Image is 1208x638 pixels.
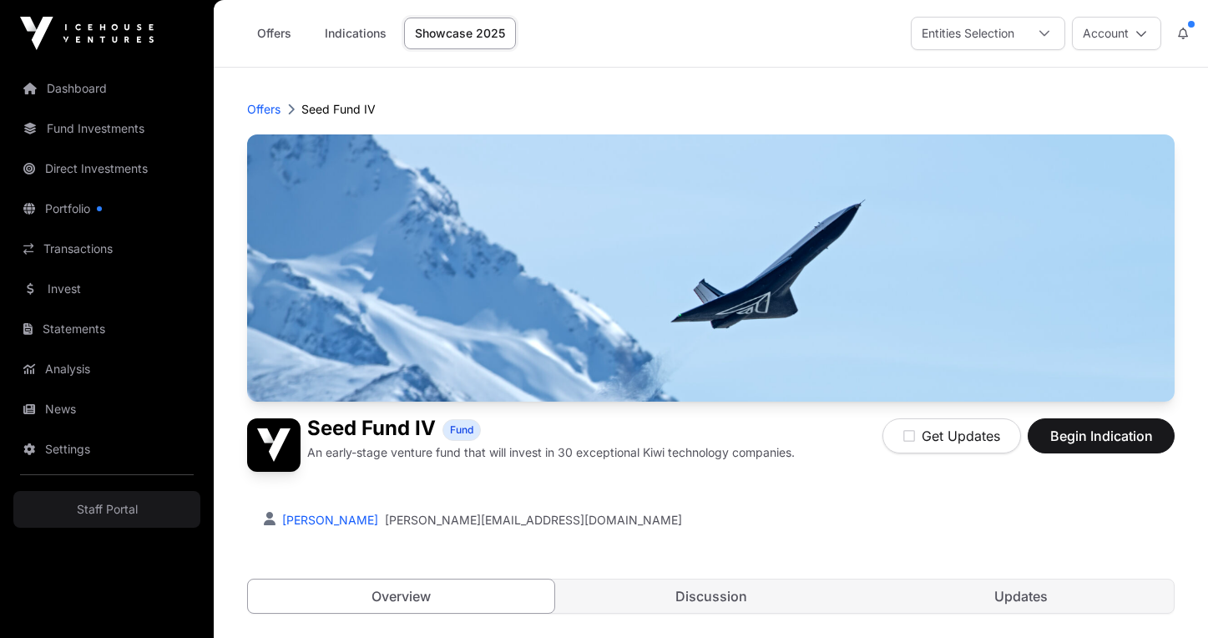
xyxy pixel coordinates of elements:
a: Analysis [13,351,200,387]
p: An early-stage venture fund that will invest in 30 exceptional Kiwi technology companies. [307,444,795,461]
h1: Seed Fund IV [307,418,436,441]
a: Discussion [558,580,864,613]
a: [PERSON_NAME][EMAIL_ADDRESS][DOMAIN_NAME] [385,512,682,529]
button: Get Updates [882,418,1021,453]
a: Begin Indication [1028,435,1175,452]
a: Staff Portal [13,491,200,528]
img: Seed Fund IV [247,418,301,472]
a: Direct Investments [13,150,200,187]
img: Seed Fund IV [247,134,1175,402]
a: Indications [314,18,397,49]
span: Begin Indication [1049,426,1154,446]
img: Icehouse Ventures Logo [20,17,154,50]
p: Seed Fund IV [301,101,376,118]
button: Begin Indication [1028,418,1175,453]
a: Showcase 2025 [404,18,516,49]
a: Offers [240,18,307,49]
a: Invest [13,271,200,307]
a: Overview [247,579,555,614]
nav: Tabs [248,580,1174,613]
button: Account [1072,17,1161,50]
a: Updates [867,580,1174,613]
a: Settings [13,431,200,468]
span: Fund [450,423,473,437]
a: News [13,391,200,428]
a: Dashboard [13,70,200,107]
a: [PERSON_NAME] [279,513,378,527]
a: Fund Investments [13,110,200,147]
a: Portfolio [13,190,200,227]
a: Statements [13,311,200,347]
a: Transactions [13,230,200,267]
div: Entities Selection [912,18,1024,49]
a: Offers [247,101,281,118]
